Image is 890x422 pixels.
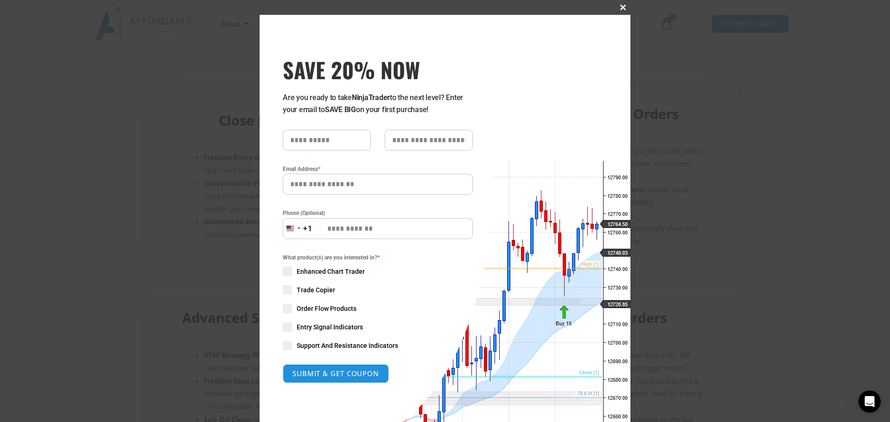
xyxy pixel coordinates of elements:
[297,341,398,350] span: Support And Resistance Indicators
[858,391,881,413] div: Open Intercom Messenger
[303,223,312,235] div: +1
[297,285,335,295] span: Trade Copier
[283,253,473,262] span: What product(s) are you interested in?
[283,304,473,313] label: Order Flow Products
[325,105,356,114] strong: SAVE BIG
[283,92,473,116] p: Are you ready to take to the next level? Enter your email to on your first purchase!
[283,267,473,276] label: Enhanced Chart Trader
[352,93,390,102] strong: NinjaTrader
[283,285,473,295] label: Trade Copier
[283,164,473,174] label: Email Address
[297,322,363,332] span: Entry Signal Indicators
[297,304,356,313] span: Order Flow Products
[283,322,473,332] label: Entry Signal Indicators
[283,57,473,82] h3: SAVE 20% NOW
[297,267,365,276] span: Enhanced Chart Trader
[283,208,473,218] label: Phone (Optional)
[283,364,389,383] button: SUBMIT & GET COUPON
[283,341,473,350] label: Support And Resistance Indicators
[283,218,312,239] button: Selected country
